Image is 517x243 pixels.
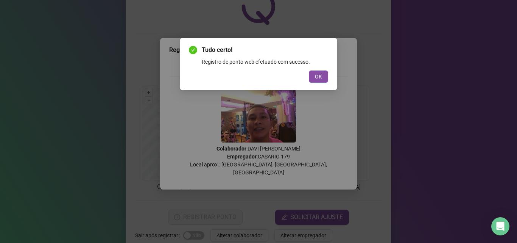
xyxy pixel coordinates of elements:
span: Tudo certo! [202,45,328,55]
div: Registro de ponto web efetuado com sucesso. [202,58,328,66]
button: OK [309,71,328,83]
div: Open Intercom Messenger [491,217,509,235]
span: OK [315,72,322,81]
span: check-circle [189,46,197,54]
